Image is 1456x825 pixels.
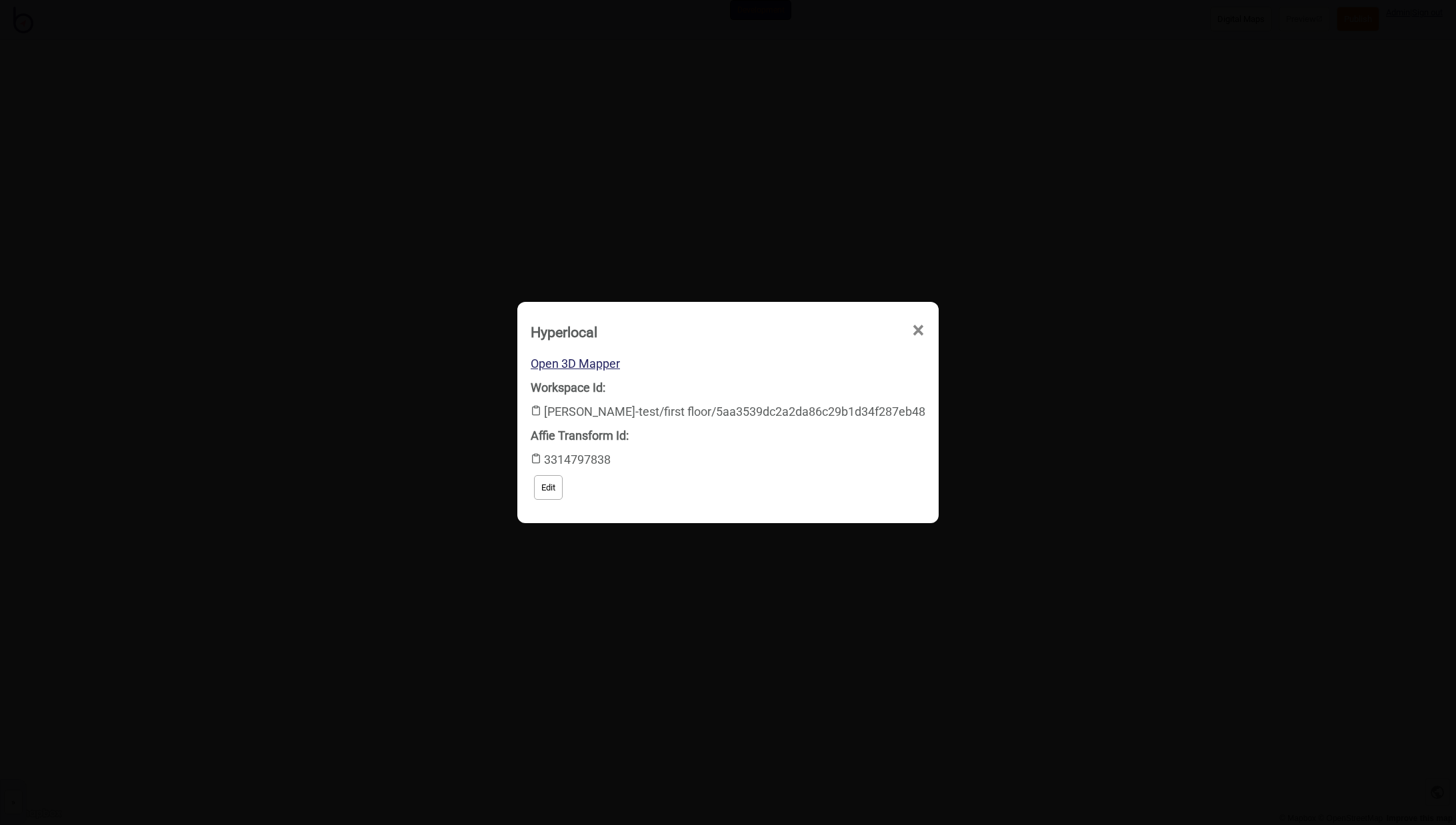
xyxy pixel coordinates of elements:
a: Open 3D Mapper [531,357,620,371]
strong: Affie Transform Id: [531,428,629,442]
button: Edit [534,475,563,500]
strong: Workspace Id: [531,381,605,395]
span: × [911,309,925,353]
div: 3314797838 [531,424,925,472]
div: Hyperlocal [531,318,597,347]
div: [PERSON_NAME]-test/first floor/5aa3539dc2a2da86c29b1d34f287eb48 [531,376,925,424]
